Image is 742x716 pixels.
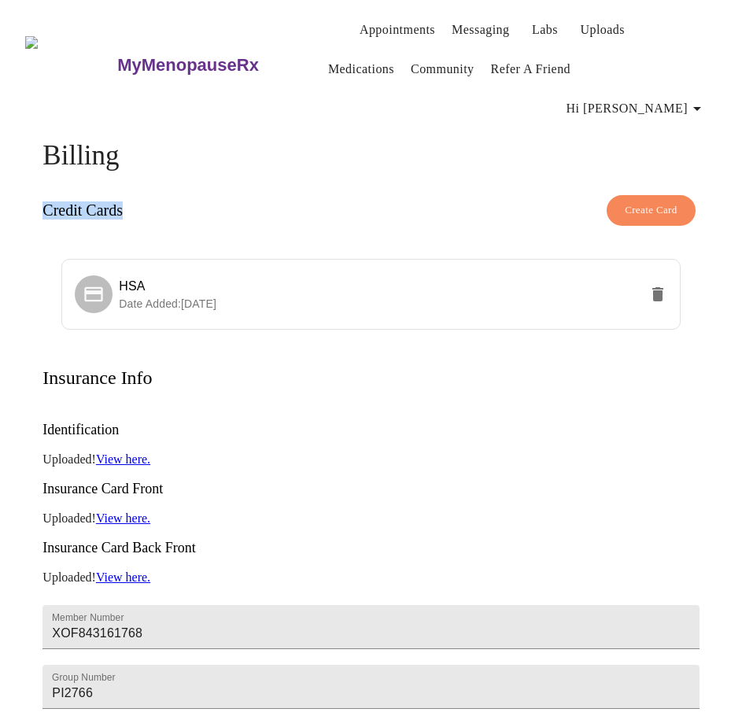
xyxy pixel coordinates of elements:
button: Uploads [574,14,631,46]
a: Appointments [360,19,435,41]
a: Refer a Friend [491,58,571,80]
button: Labs [519,14,570,46]
a: Messaging [452,19,509,41]
span: Create Card [625,201,677,220]
a: View here. [96,570,150,584]
span: Hi [PERSON_NAME] [567,98,707,120]
h3: MyMenopauseRx [117,55,259,76]
h3: Credit Cards [42,201,123,220]
a: View here. [96,452,150,466]
p: Uploaded! [42,570,699,585]
button: Community [404,54,481,85]
a: Community [411,58,474,80]
a: View here. [96,511,150,525]
p: Uploaded! [42,511,699,526]
h3: Insurance Card Front [42,481,699,497]
button: Messaging [445,14,515,46]
h3: Identification [42,422,699,438]
span: HSA [119,279,145,293]
h3: Insurance Info [42,367,152,389]
span: Date Added: [DATE] [119,297,216,310]
h3: Insurance Card Back Front [42,540,699,556]
button: Refer a Friend [485,54,578,85]
a: Uploads [580,19,625,41]
img: MyMenopauseRx Logo [25,36,116,95]
button: delete [639,275,677,313]
button: Medications [322,54,401,85]
button: Create Card [607,195,696,226]
a: Medications [328,58,394,80]
button: Hi [PERSON_NAME] [560,93,713,124]
h4: Billing [42,140,699,172]
button: Appointments [353,14,441,46]
p: Uploaded! [42,452,699,467]
a: Labs [532,19,558,41]
a: MyMenopauseRx [116,38,322,93]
